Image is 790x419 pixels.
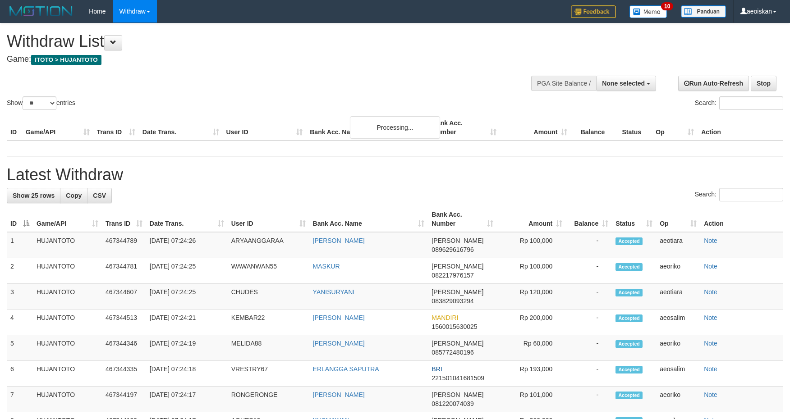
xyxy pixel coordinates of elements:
span: Copy 1560015630025 to clipboard [432,323,477,330]
span: [PERSON_NAME] [432,237,483,244]
td: RONGERONGE [228,387,309,412]
th: Action [700,206,783,232]
td: 467344607 [102,284,146,310]
span: MANDIRI [432,314,458,321]
span: CSV [93,192,106,199]
td: [DATE] 07:24:18 [146,361,228,387]
td: 467344781 [102,258,146,284]
td: aeosalim [656,361,700,387]
td: 6 [7,361,33,387]
span: [PERSON_NAME] [432,288,483,296]
th: Trans ID [93,115,139,141]
a: Copy [60,188,87,203]
span: 10 [661,2,673,10]
td: 5 [7,335,33,361]
td: Rp 60,000 [497,335,566,361]
td: 467344335 [102,361,146,387]
h1: Latest Withdraw [7,166,783,184]
input: Search: [719,188,783,201]
td: 467344513 [102,310,146,335]
a: [PERSON_NAME] [313,314,365,321]
td: 7 [7,387,33,412]
th: Op: activate to sort column ascending [656,206,700,232]
td: Rp 100,000 [497,232,566,258]
td: 2 [7,258,33,284]
th: Action [698,115,783,141]
a: Note [704,263,717,270]
input: Search: [719,96,783,110]
td: [DATE] 07:24:19 [146,335,228,361]
div: PGA Site Balance / [531,76,596,91]
span: Accepted [615,237,643,245]
button: None selected [596,76,656,91]
h1: Withdraw List [7,32,518,50]
a: YANISURYANI [313,288,355,296]
span: BRI [432,365,442,373]
th: Game/API [22,115,93,141]
a: Note [704,365,717,373]
a: Note [704,340,717,347]
td: [DATE] 07:24:26 [146,232,228,258]
td: KEMBAR22 [228,310,309,335]
td: ARYAANGGARAA [228,232,309,258]
td: [DATE] 07:24:17 [146,387,228,412]
td: - [566,258,612,284]
td: - [566,361,612,387]
th: User ID [223,115,307,141]
label: Show entries [7,96,75,110]
a: Note [704,288,717,296]
td: HUJANTOTO [33,361,102,387]
th: Bank Acc. Name [306,115,429,141]
a: CSV [87,188,112,203]
td: HUJANTOTO [33,387,102,412]
th: Trans ID: activate to sort column ascending [102,206,146,232]
td: HUJANTOTO [33,335,102,361]
td: CHUDES [228,284,309,310]
a: Note [704,314,717,321]
td: 467344197 [102,387,146,412]
td: - [566,335,612,361]
span: Accepted [615,263,643,271]
td: - [566,310,612,335]
th: Balance: activate to sort column ascending [566,206,612,232]
td: HUJANTOTO [33,232,102,258]
td: aeoriko [656,335,700,361]
td: HUJANTOTO [33,284,102,310]
th: User ID: activate to sort column ascending [228,206,309,232]
td: VRESTRY67 [228,361,309,387]
a: MASKUR [313,263,340,270]
span: Copy 081220074039 to clipboard [432,400,473,407]
select: Showentries [23,96,56,110]
td: 1 [7,232,33,258]
th: Game/API: activate to sort column ascending [33,206,102,232]
td: 3 [7,284,33,310]
img: panduan.png [681,5,726,18]
td: Rp 101,000 [497,387,566,412]
span: [PERSON_NAME] [432,340,483,347]
td: aeoriko [656,387,700,412]
a: ERLANGGA SAPUTRA [313,365,379,373]
th: ID [7,115,22,141]
span: Copy 089629616796 to clipboard [432,246,473,253]
span: Copy [66,192,82,199]
a: [PERSON_NAME] [313,391,365,398]
span: Accepted [615,340,643,348]
span: [PERSON_NAME] [432,263,483,270]
td: - [566,284,612,310]
th: ID: activate to sort column descending [7,206,33,232]
td: [DATE] 07:24:21 [146,310,228,335]
a: Stop [751,76,776,91]
td: Rp 100,000 [497,258,566,284]
th: Balance [571,115,618,141]
th: Bank Acc. Name: activate to sort column ascending [309,206,428,232]
th: Status [618,115,652,141]
a: Show 25 rows [7,188,60,203]
td: Rp 193,000 [497,361,566,387]
td: aeotiara [656,232,700,258]
span: Accepted [615,392,643,399]
div: Processing... [350,116,440,139]
img: Button%20Memo.svg [629,5,667,18]
td: HUJANTOTO [33,310,102,335]
td: Rp 120,000 [497,284,566,310]
label: Search: [695,188,783,201]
